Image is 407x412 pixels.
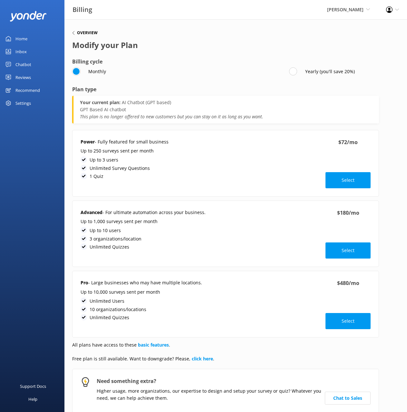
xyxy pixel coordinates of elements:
button: Select [325,172,371,188]
a: click here [192,356,213,362]
li: 10 organizations/locations [81,306,202,313]
h6: Overview [77,31,98,35]
p: Higher usage, more organizations, our expertise to design and setup your survey or quiz? Whatever... [97,387,325,402]
p: All plans have access to these . [72,341,379,348]
div: Inbox [15,45,27,58]
li: Up to 10 users [81,227,206,234]
li: Unlimited Quizzes [81,314,202,321]
h5: $ 180 / mo [337,209,359,217]
div: Settings [15,97,31,110]
button: Select [325,242,371,259]
a: basic features [138,342,169,348]
label: Yearly (you'll save 20%) [289,68,355,75]
button: Select [325,313,371,329]
p: Up to 250 surveys sent per month [81,147,169,154]
p: Up to 1,000 surveys sent per month [81,218,206,225]
li: Unlimited Quizzes [81,243,206,250]
div: Support Docs [20,380,46,393]
p: - For ultimate automation across your business. [81,209,206,216]
strong: Advanced [81,209,102,215]
li: 3 organizations/location [81,235,206,242]
button: Overview [72,31,98,35]
li: Unlimited Survey Questions [81,165,169,172]
label: Monthly [72,68,106,75]
a: Chat to Sales [325,392,371,405]
p: - Large businesses who may have multiple locations. [81,279,202,286]
strong: Your current plan: [80,99,121,105]
h5: $ 480 / mo [337,279,359,288]
strong: Power [81,139,95,145]
h1: Modify your Plan [72,39,379,51]
div: Reviews [15,71,31,84]
img: yonder-white-logo.png [10,11,47,22]
li: Unlimited Users [81,298,202,305]
h4: Billing cycle [72,58,379,66]
span: [PERSON_NAME] [327,6,363,13]
div: Recommend [15,84,40,97]
p: Free plan is still available. Want to downgrade? Please, . [72,355,379,362]
h4: Plan type [72,85,379,94]
p: Up to 10,000 surveys sent per month [81,289,202,296]
li: 1 Quiz [81,173,169,180]
div: Home [15,32,27,45]
h5: $ 72 / mo [338,138,358,147]
strong: Pro [81,280,88,286]
div: Help [28,393,37,406]
div: Chatbot [15,58,31,71]
h5: Need something extra? [97,377,325,386]
p: - Fully featured for small business [81,138,169,145]
li: Up to 3 users [81,156,169,163]
div: AI Chatbot (GPT based) GPT Based AI chatbot [80,99,373,120]
i: This plan is no longer offered to new customers but you can stay on it as long as you want. [80,113,263,120]
h3: Billing [73,5,92,15]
